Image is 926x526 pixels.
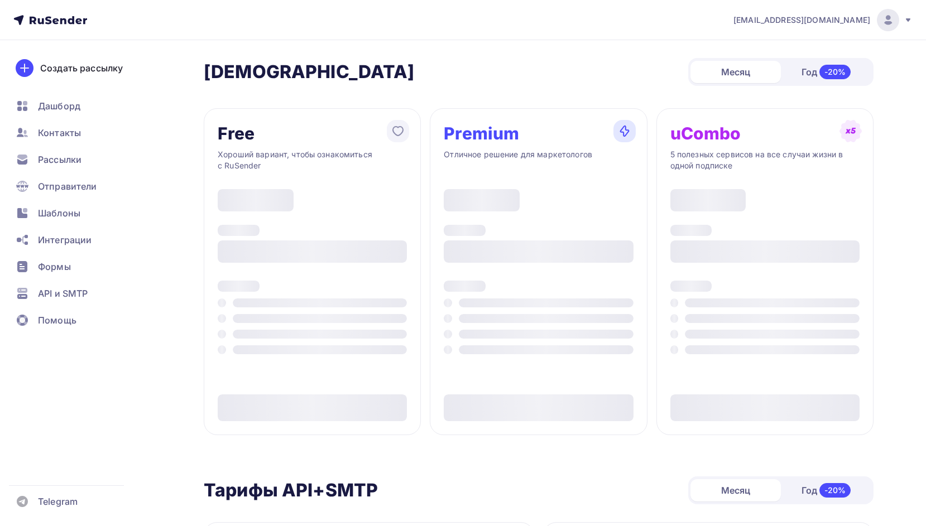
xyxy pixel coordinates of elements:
[9,202,142,224] a: Шаблоны
[218,149,407,171] div: Хороший вариант, чтобы ознакомиться с RuSender
[819,65,851,79] div: -20%
[38,126,81,139] span: Контакты
[204,479,378,501] h2: Тарифы API+SMTP
[38,153,81,166] span: Рассылки
[218,124,255,142] div: Free
[9,122,142,144] a: Контакты
[204,61,415,83] h2: [DEMOGRAPHIC_DATA]
[9,255,142,278] a: Формы
[444,149,633,171] div: Отличное решение для маркетологов
[38,206,80,220] span: Шаблоны
[670,149,860,171] div: 5 полезных сервисов на все случаи жизни в одной подписке
[819,483,851,498] div: -20%
[9,148,142,171] a: Рассылки
[444,124,519,142] div: Premium
[9,95,142,117] a: Дашборд
[38,287,88,300] span: API и SMTP
[690,61,781,83] div: Месяц
[733,9,913,31] a: [EMAIL_ADDRESS][DOMAIN_NAME]
[9,175,142,197] a: Отправители
[690,479,781,501] div: Месяц
[781,60,871,84] div: Год
[38,233,92,247] span: Интеграции
[670,124,741,142] div: uCombo
[38,180,97,193] span: Отправители
[38,313,76,327] span: Помощь
[38,495,78,508] span: Telegram
[38,99,80,113] span: Дашборд
[40,61,123,75] div: Создать рассылку
[38,260,71,273] span: Формы
[733,15,870,26] span: [EMAIL_ADDRESS][DOMAIN_NAME]
[781,479,871,502] div: Год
